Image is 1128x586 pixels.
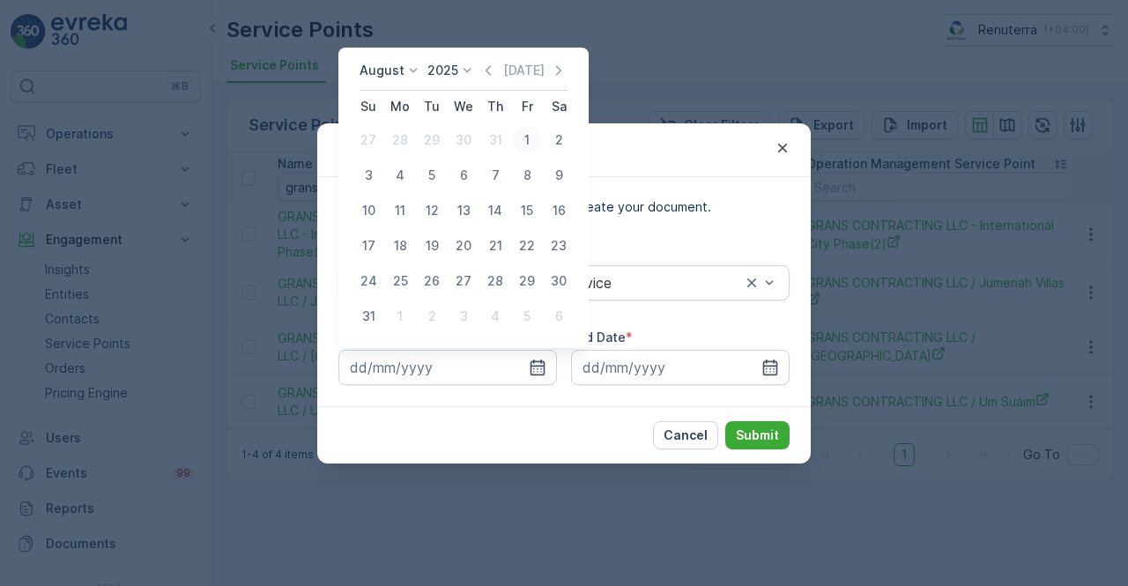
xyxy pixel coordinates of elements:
[545,302,573,330] div: 6
[338,350,557,385] input: dd/mm/yyyy
[354,161,382,189] div: 3
[511,91,543,122] th: Friday
[545,232,573,260] div: 23
[571,350,790,385] input: dd/mm/yyyy
[481,232,509,260] div: 21
[418,197,446,225] div: 12
[481,302,509,330] div: 4
[448,91,479,122] th: Wednesday
[513,302,541,330] div: 5
[571,330,626,345] label: End Date
[354,302,382,330] div: 31
[513,232,541,260] div: 22
[418,161,446,189] div: 5
[545,197,573,225] div: 16
[386,126,414,154] div: 28
[384,91,416,122] th: Monday
[513,197,541,225] div: 15
[481,267,509,295] div: 28
[653,421,718,449] button: Cancel
[479,91,511,122] th: Thursday
[664,427,708,444] p: Cancel
[386,232,414,260] div: 18
[513,126,541,154] div: 1
[354,232,382,260] div: 17
[418,126,446,154] div: 29
[427,62,458,79] p: 2025
[736,427,779,444] p: Submit
[513,161,541,189] div: 8
[418,232,446,260] div: 19
[386,267,414,295] div: 25
[545,267,573,295] div: 30
[545,161,573,189] div: 9
[354,197,382,225] div: 10
[354,267,382,295] div: 24
[481,126,509,154] div: 31
[416,91,448,122] th: Tuesday
[481,161,509,189] div: 7
[449,126,478,154] div: 30
[481,197,509,225] div: 14
[513,267,541,295] div: 29
[449,302,478,330] div: 3
[543,91,575,122] th: Saturday
[449,197,478,225] div: 13
[386,197,414,225] div: 11
[725,421,790,449] button: Submit
[449,161,478,189] div: 6
[503,62,545,79] p: [DATE]
[449,232,478,260] div: 20
[418,267,446,295] div: 26
[386,161,414,189] div: 4
[360,62,404,79] p: August
[449,267,478,295] div: 27
[354,126,382,154] div: 27
[545,126,573,154] div: 2
[352,91,384,122] th: Sunday
[386,302,414,330] div: 1
[418,302,446,330] div: 2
